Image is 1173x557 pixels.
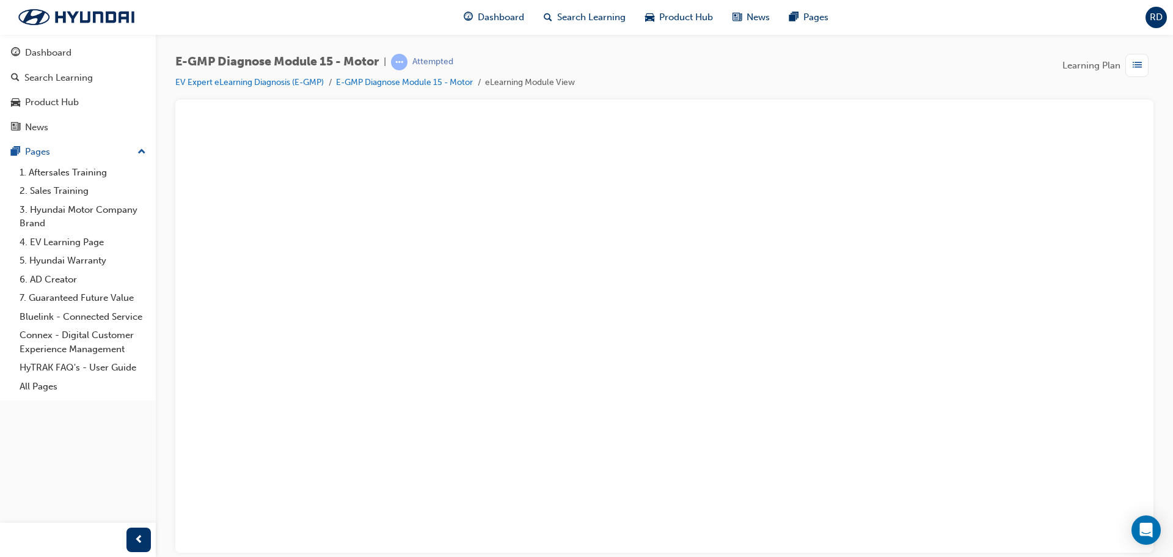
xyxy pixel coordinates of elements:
[11,97,20,108] span: car-icon
[6,4,147,30] img: Trak
[11,48,20,59] span: guage-icon
[5,91,151,114] a: Product Hub
[25,145,50,159] div: Pages
[1146,7,1167,28] button: RD
[25,95,79,109] div: Product Hub
[1062,59,1120,73] span: Learning Plan
[5,42,151,64] a: Dashboard
[391,54,407,70] span: learningRecordVerb_ATTEMPT-icon
[5,141,151,163] button: Pages
[15,358,151,377] a: HyTRAK FAQ's - User Guide
[11,73,20,84] span: search-icon
[733,10,742,25] span: news-icon
[15,251,151,270] a: 5. Hyundai Warranty
[5,116,151,139] a: News
[25,120,48,135] div: News
[15,233,151,252] a: 4. EV Learning Page
[803,10,828,24] span: Pages
[15,182,151,201] a: 2. Sales Training
[747,10,770,24] span: News
[11,147,20,158] span: pages-icon
[557,10,626,24] span: Search Learning
[15,377,151,396] a: All Pages
[1062,54,1153,77] button: Learning Plan
[5,39,151,141] button: DashboardSearch LearningProduct HubNews
[15,289,151,308] a: 7. Guaranteed Future Value
[15,163,151,182] a: 1. Aftersales Training
[5,67,151,89] a: Search Learning
[134,533,144,548] span: prev-icon
[175,55,379,69] span: E-GMP Diagnose Module 15 - Motor
[478,10,524,24] span: Dashboard
[723,5,780,30] a: news-iconNews
[175,77,324,87] a: EV Expert eLearning Diagnosis (E-GMP)
[137,144,146,160] span: up-icon
[635,5,723,30] a: car-iconProduct Hub
[544,10,552,25] span: search-icon
[11,122,20,133] span: news-icon
[412,56,453,68] div: Attempted
[1131,515,1161,545] div: Open Intercom Messenger
[464,10,473,25] span: guage-icon
[24,71,93,85] div: Search Learning
[15,308,151,326] a: Bluelink - Connected Service
[534,5,635,30] a: search-iconSearch Learning
[384,55,386,69] span: |
[645,10,654,25] span: car-icon
[659,10,713,24] span: Product Hub
[780,5,838,30] a: pages-iconPages
[336,77,473,87] a: E-GMP Diagnose Module 15 - Motor
[15,270,151,289] a: 6. AD Creator
[454,5,534,30] a: guage-iconDashboard
[25,46,71,60] div: Dashboard
[15,326,151,358] a: Connex - Digital Customer Experience Management
[789,10,798,25] span: pages-icon
[485,76,575,90] li: eLearning Module View
[1133,58,1142,73] span: list-icon
[1150,10,1163,24] span: RD
[15,201,151,233] a: 3. Hyundai Motor Company Brand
